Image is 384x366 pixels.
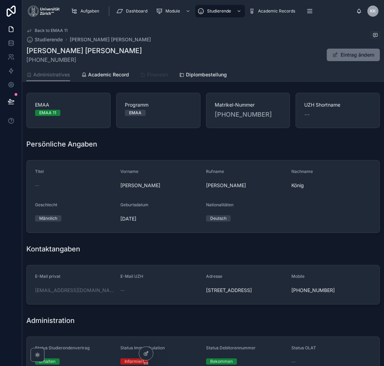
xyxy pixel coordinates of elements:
[140,68,168,82] a: Finanzen
[26,68,70,82] a: Administratives
[35,182,39,189] span: --
[120,182,200,189] span: [PERSON_NAME]
[215,110,282,119] span: [PHONE_NUMBER]
[120,345,165,350] span: Status Immatrikulation
[210,358,233,365] div: Bekommen
[304,110,310,119] span: --
[195,5,245,17] a: Studierende
[291,182,371,189] span: König
[35,345,89,350] span: Status Studierendenvertrag
[33,71,70,78] span: Administratives
[26,36,63,43] a: Studierende
[125,358,144,365] div: Informiert
[39,110,56,116] div: EMAA 11
[246,5,300,17] a: Academic Records
[206,345,256,350] span: Status Debitorennummer
[147,71,168,78] span: Finanzen
[129,110,142,116] div: EMAA
[291,358,296,365] span: --
[291,345,316,350] span: Status OLAT
[206,274,222,279] span: Adresse
[35,287,115,294] a: [EMAIL_ADDRESS][DOMAIN_NAME]
[207,8,231,14] span: Studierende
[28,6,60,17] img: App logo
[26,316,75,325] h1: Administration
[291,287,371,294] span: [PHONE_NUMBER]
[35,274,60,279] span: E-Mail privat
[114,5,152,17] a: Dashboard
[120,274,143,279] span: E-Mail UZH
[304,101,371,108] span: UZH Shortname
[120,215,200,222] span: [DATE]
[120,202,148,207] span: Geburtsdatum
[291,169,313,174] span: Nachname
[186,71,227,78] span: Diplombestellung
[39,215,57,222] div: Männlich
[291,274,305,279] span: Mobile
[35,28,68,33] span: Back to EMAA 11
[327,49,380,61] button: Eintrag ändern
[26,139,97,149] h1: Persönliche Angaben
[125,101,192,108] span: Programm
[35,36,63,43] span: Studierende
[206,287,286,294] span: [STREET_ADDRESS]
[81,68,129,82] a: Academic Record
[26,244,80,254] h1: Kontaktangaben
[65,3,356,19] div: scrollable content
[126,8,147,14] span: Dashboard
[70,36,151,43] a: [PERSON_NAME] [PERSON_NAME]
[39,358,56,365] div: Erhalten
[88,71,129,78] span: Academic Record
[370,8,376,14] span: KK
[80,8,99,14] span: Aufgaben
[120,169,138,174] span: Vorname
[35,202,57,207] span: Geschlecht
[215,101,282,108] span: Matrikel-Nummer
[154,5,194,17] a: Module
[35,169,44,174] span: Titel
[26,28,68,33] a: Back to EMAA 11
[258,8,295,14] span: Academic Records
[26,56,142,64] span: [PHONE_NUMBER]
[179,68,227,82] a: Diplombestellung
[26,46,142,56] h1: [PERSON_NAME] [PERSON_NAME]
[206,202,233,207] span: Nationalitäten
[120,287,125,294] span: --
[69,5,104,17] a: Aufgaben
[206,182,286,189] span: [PERSON_NAME]
[165,8,180,14] span: Module
[210,215,227,222] div: Deutsch
[206,169,224,174] span: Rufname
[35,101,102,108] span: EMAA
